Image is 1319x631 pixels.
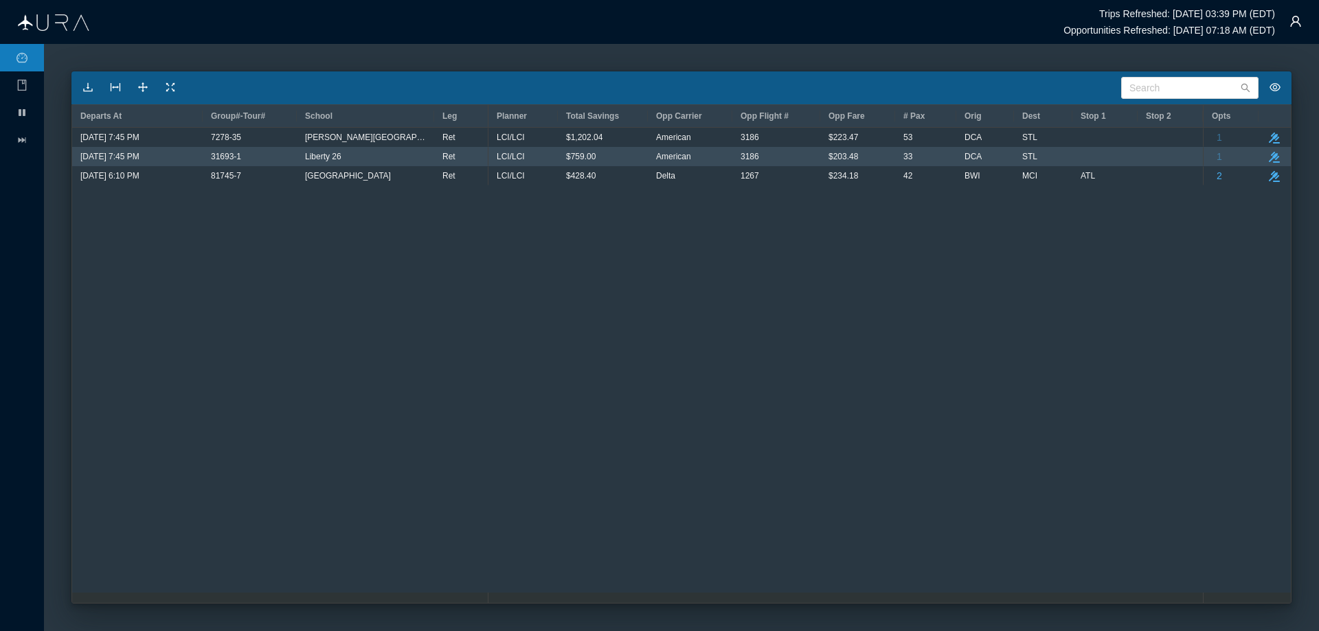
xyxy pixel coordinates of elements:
[828,128,858,146] span: $223.47
[16,80,27,91] i: icon: book
[741,167,759,185] span: 1267
[1217,128,1222,146] span: 1
[305,128,426,146] span: [PERSON_NAME][GEOGRAPHIC_DATA]
[1063,25,1275,36] h6: Opportunities Refreshed: [DATE] 07:18 AM (EDT)
[80,128,139,146] span: [DATE] 7:45 PM
[903,167,912,185] span: 42
[656,167,675,185] span: Delta
[80,167,139,185] span: [DATE] 6:10 PM
[132,77,154,99] button: icon: drag
[77,77,99,99] button: icon: download
[16,135,27,146] i: icon: fast-forward
[442,111,457,121] span: Leg
[442,128,455,146] span: Ret
[159,77,181,99] button: icon: fullscreen
[497,111,527,121] span: Planner
[656,148,691,165] span: American
[1264,77,1286,99] button: icon: eye
[965,128,982,146] span: DCA
[656,128,691,146] span: American
[1241,83,1250,93] i: icon: search
[1099,8,1275,19] h6: Trips Refreshed: [DATE] 03:39 PM (EDT)
[965,167,980,185] span: BWI
[442,148,455,165] span: Ret
[965,111,982,121] span: Orig
[903,111,925,121] span: # Pax
[1211,167,1228,185] button: 2
[828,148,858,165] span: $203.48
[1211,148,1228,165] button: 1
[903,148,912,165] span: 33
[442,167,455,185] span: Ret
[1081,167,1095,185] span: ATL
[1217,148,1222,165] span: 1
[1022,128,1037,146] span: STL
[211,128,241,146] span: 7278-35
[104,77,126,99] button: icon: column-width
[566,128,602,146] span: $1,202.04
[656,111,702,121] span: Opp Carrier
[741,128,759,146] span: 3186
[1211,128,1228,146] button: 1
[1146,111,1171,121] span: Stop 2
[497,148,525,165] span: LCI/LCI
[305,167,391,185] span: [GEOGRAPHIC_DATA]
[828,167,858,185] span: $234.18
[903,128,912,146] span: 53
[1022,111,1040,121] span: Dest
[566,167,596,185] span: $428.40
[1022,148,1037,165] span: STL
[1022,167,1037,185] span: MCI
[16,52,27,63] i: icon: dashboard
[1081,111,1106,121] span: Stop 1
[1282,8,1309,35] button: icon: user
[211,167,241,185] span: 81745-7
[305,148,341,165] span: Liberty 26
[741,111,789,121] span: Opp Flight #
[18,14,89,31] img: Aura Logo
[211,148,241,165] span: 31693-1
[828,111,865,121] span: Opp Fare
[305,111,332,121] span: School
[965,148,982,165] span: DCA
[1212,111,1230,121] span: Opts
[80,111,122,121] span: Departs At
[497,167,525,185] span: LCI/LCI
[80,148,139,165] span: [DATE] 7:45 PM
[211,111,265,121] span: Group#-Tour#
[1217,167,1222,185] span: 2
[566,148,596,165] span: $759.00
[497,128,525,146] span: LCI/LCI
[566,111,619,121] span: Total Savings
[741,148,759,165] span: 3186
